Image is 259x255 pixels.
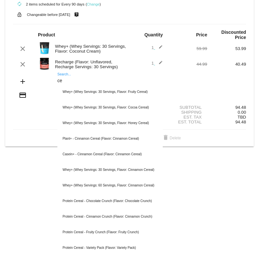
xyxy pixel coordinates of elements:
[52,59,130,69] div: Recharge (Flavor: Unflavored, Recharge Servings: 30 Servings)
[57,162,163,178] div: Whey+ (Whey Servings: 30 Servings, Flavor: Cinnamon Cereal)
[19,78,27,85] mat-icon: add
[57,209,163,224] div: Protein Cereal - Cinnamon Crunch (Flavor: Cinnamon Crunch)
[168,110,207,115] div: Shipping
[168,105,207,110] div: Subtotal
[238,115,246,120] span: TBD
[57,84,163,100] div: Whey+ (Whey Servings: 30 Servings, Flavor: Fruity Cereal)
[221,30,246,40] strong: Discounted Price
[155,45,163,53] mat-icon: edit
[16,10,23,19] mat-icon: lock_open
[162,136,181,140] span: Delete
[19,60,27,68] mat-icon: clear
[235,120,246,124] span: 94.48
[57,193,163,209] div: Protein Cereal - Chocolate Crunch (Flavor: Chocolate Crunch)
[27,13,70,17] small: Changeable before [DATE]
[16,0,23,8] mat-icon: autorenew
[19,91,27,99] mat-icon: credit_card
[38,32,55,37] strong: Product
[168,115,207,120] div: Est. Tax
[151,45,163,50] span: 1
[57,78,163,83] input: Search...
[168,46,207,51] div: 59.99
[162,134,170,142] mat-icon: delete
[57,131,163,147] div: Plant+ - Cinnamon Cereal (Flavor: Cinnamon Cereal)
[57,178,163,193] div: Whey+ (Whey Servings: 60 Servings, Flavor: Cinnamon Cereal)
[155,60,163,68] mat-icon: edit
[238,110,246,115] span: 0.00
[207,46,246,51] div: 53.99
[73,10,80,19] mat-icon: live_help
[87,2,100,6] a: Change
[57,100,163,115] div: Whey+ (Whey Servings: 30 Servings, Flavor: Cocoa Cereal)
[207,62,246,67] div: 40.49
[196,32,207,37] strong: Price
[168,120,207,124] div: Est. Total
[86,2,101,6] small: ( )
[207,105,246,110] div: 94.48
[57,147,163,162] div: Casein+ - Cinnamon Cereal (Flavor: Cinnamon Cereal)
[57,224,163,240] div: Protein Cereal - Fruity Crunch (Flavor: Fruity Crunch)
[144,32,163,37] strong: Quantity
[168,62,207,67] div: 44.99
[38,57,51,70] img: Image-1-Carousel-Recharge30S-Unflavored-Trasnp.png
[157,132,186,144] button: Delete
[13,2,84,6] small: 2 items scheduled for Every 90 days
[52,44,130,54] div: Whey+ (Whey Servings: 30 Servings, Flavor: Coconut Cream)
[151,61,163,66] span: 1
[57,115,163,131] div: Whey+ (Whey Servings: 30 Servings, Flavor: Honey Cereal)
[38,42,51,55] img: Image-1l-Whey-2lb-Coconut-Cream-Pie-1000x1000-1.png
[19,45,27,53] mat-icon: clear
